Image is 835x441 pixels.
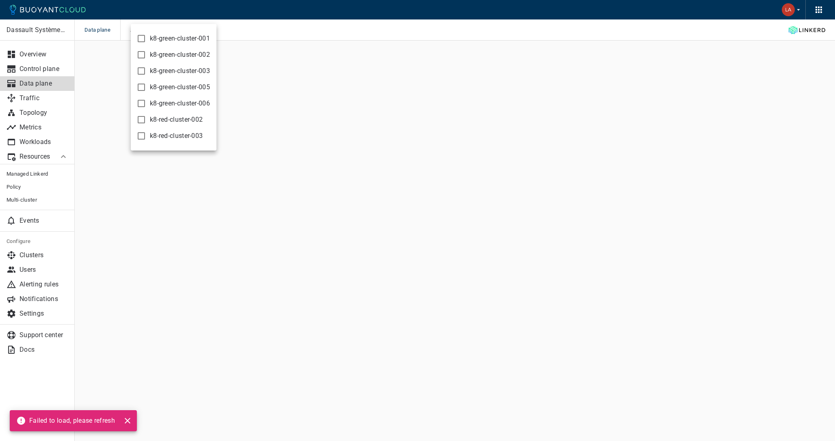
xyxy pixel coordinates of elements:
[29,417,115,425] p: Failed to load, please refresh
[150,83,210,91] span: k8-green-cluster-005
[150,34,210,43] span: k8-green-cluster-001
[121,415,134,427] button: close
[150,67,210,75] span: k8-green-cluster-003
[150,51,210,59] span: k8-green-cluster-002
[150,99,210,108] span: k8-green-cluster-006
[150,116,203,124] span: k8-red-cluster-002
[150,132,203,140] span: k8-red-cluster-003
